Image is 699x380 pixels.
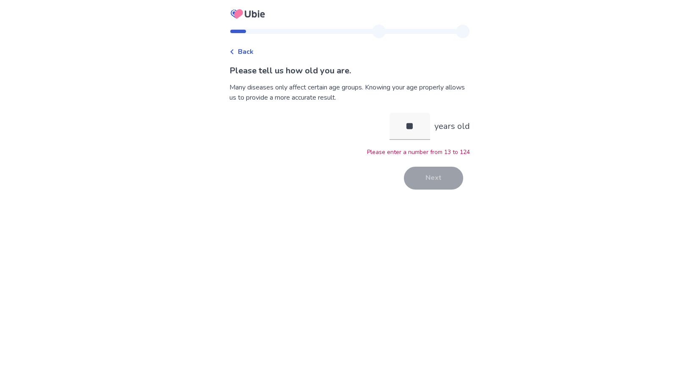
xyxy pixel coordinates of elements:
input: years old [390,113,430,140]
button: Next [404,167,463,190]
div: Many diseases only affect certain age groups. Knowing your age properly allows us to provide a mo... [229,82,470,103]
p: years old [434,120,470,133]
p: Please enter a number from 13 to 124 [229,148,470,156]
span: Back [238,47,254,57]
p: Please tell us how old you are. [229,64,470,77]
